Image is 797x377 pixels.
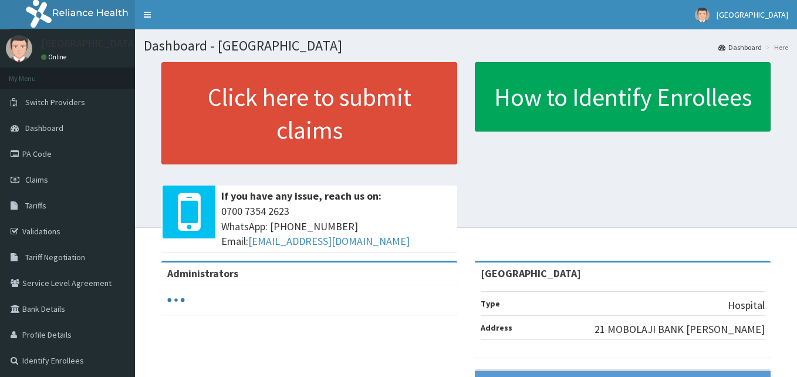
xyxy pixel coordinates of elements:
b: Administrators [167,267,238,280]
p: Hospital [728,298,765,313]
span: 0700 7354 2623 WhatsApp: [PHONE_NUMBER] Email: [221,204,451,249]
span: Tariffs [25,200,46,211]
a: How to Identify Enrollees [475,62,771,132]
b: If you have any issue, reach us on: [221,189,381,203]
b: Type [481,298,500,309]
b: Address [481,322,512,333]
h1: Dashboard - [GEOGRAPHIC_DATA] [144,38,788,53]
a: [EMAIL_ADDRESS][DOMAIN_NAME] [248,234,410,248]
span: Tariff Negotiation [25,252,85,262]
svg: audio-loading [167,291,185,309]
span: [GEOGRAPHIC_DATA] [717,9,788,20]
strong: [GEOGRAPHIC_DATA] [481,267,581,280]
a: Click here to submit claims [161,62,457,164]
img: User Image [6,35,32,62]
span: Switch Providers [25,97,85,107]
li: Here [763,42,788,52]
span: Claims [25,174,48,185]
img: User Image [695,8,710,22]
p: 21 MOBOLAJI BANK [PERSON_NAME] [595,322,765,337]
span: Dashboard [25,123,63,133]
p: [GEOGRAPHIC_DATA] [41,38,138,49]
a: Dashboard [718,42,762,52]
a: Online [41,53,69,61]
